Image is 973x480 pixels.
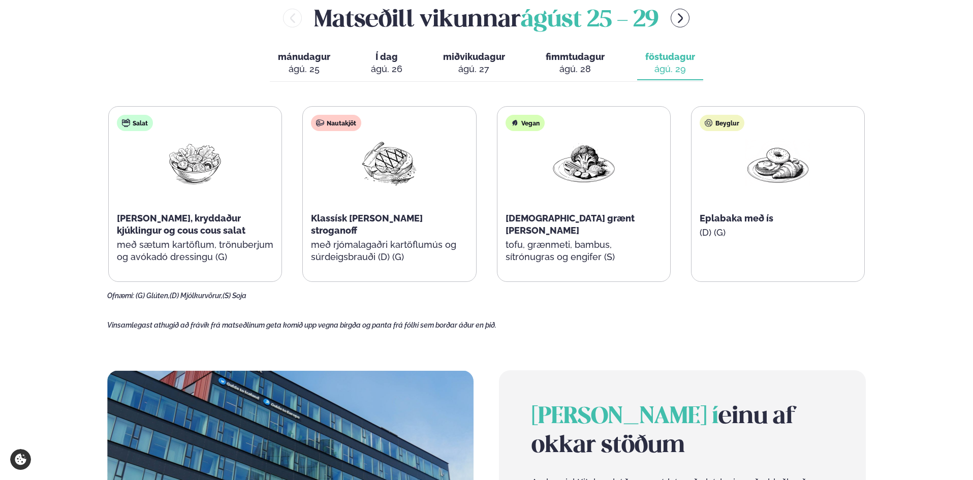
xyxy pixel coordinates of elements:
[223,292,246,300] span: (S) Soja
[122,119,130,127] img: salad.svg
[705,119,713,127] img: bagle-new-16px.svg
[745,139,810,186] img: Croissant.png
[443,51,505,62] span: miðvikudagur
[645,63,695,75] div: ágú. 29
[278,51,330,62] span: mánudagur
[671,9,689,27] button: menu-btn-right
[371,51,402,63] span: Í dag
[117,213,245,236] span: [PERSON_NAME], kryddaður kjúklingur og cous cous salat
[546,63,605,75] div: ágú. 28
[316,119,324,127] img: beef.svg
[163,139,228,186] img: Salad.png
[637,47,703,80] button: föstudagur ágú. 29
[506,239,662,263] p: tofu, grænmeti, bambus, sítrónugras og engifer (S)
[357,139,422,186] img: Beef-Meat.png
[170,292,223,300] span: (D) Mjólkurvörur,
[435,47,513,80] button: miðvikudagur ágú. 27
[700,115,744,131] div: Beyglur
[700,227,856,239] p: (D) (G)
[538,47,613,80] button: fimmtudagur ágú. 28
[700,213,773,223] span: Eplabaka með ís
[521,9,658,31] span: ágúst 25 - 29
[311,239,467,263] p: með rjómalagaðri kartöflumús og súrdeigsbrauði (D) (G)
[311,213,423,236] span: Klassísk [PERSON_NAME] stroganoff
[311,115,361,131] div: Nautakjöt
[551,139,616,186] img: Vegan.png
[283,9,302,27] button: menu-btn-left
[511,119,519,127] img: Vegan.svg
[506,213,635,236] span: [DEMOGRAPHIC_DATA] grænt [PERSON_NAME]
[107,321,496,329] span: Vinsamlegast athugið að frávik frá matseðlinum geta komið upp vegna birgða og panta frá fólki sem...
[314,2,658,35] h2: Matseðill vikunnar
[136,292,170,300] span: (G) Glúten,
[117,239,273,263] p: með sætum kartöflum, trönuberjum og avókadó dressingu (G)
[363,47,411,80] button: Í dag ágú. 26
[270,47,338,80] button: mánudagur ágú. 25
[506,115,545,131] div: Vegan
[443,63,505,75] div: ágú. 27
[10,449,31,470] a: Cookie settings
[531,403,833,460] h2: einu af okkar stöðum
[531,406,718,428] span: [PERSON_NAME] í
[371,63,402,75] div: ágú. 26
[107,292,134,300] span: Ofnæmi:
[546,51,605,62] span: fimmtudagur
[117,115,153,131] div: Salat
[645,51,695,62] span: föstudagur
[278,63,330,75] div: ágú. 25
